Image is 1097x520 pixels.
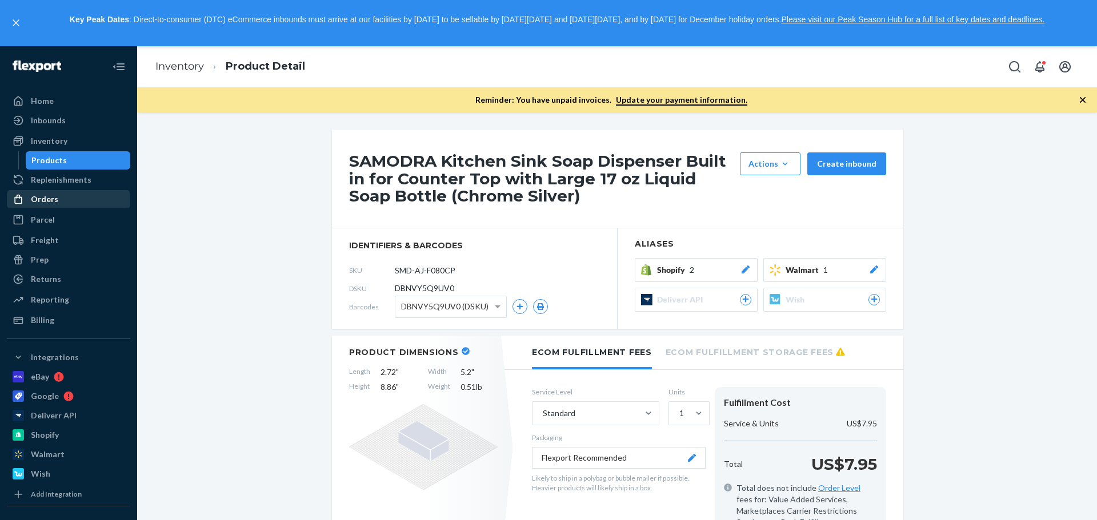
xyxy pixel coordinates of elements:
h1: SAMODRA Kitchen Sink Soap Dispenser Built in for Counter Top with Large 17 oz Liquid Soap Bottle ... [349,152,734,205]
button: Close Navigation [107,55,130,78]
a: Shopify [7,426,130,444]
button: Actions [740,152,800,175]
a: Walmart [7,445,130,463]
li: Ecom Fulfillment Storage Fees [666,336,845,367]
input: 1 [678,408,679,419]
span: Height [349,381,370,393]
button: Open Search Box [1003,55,1026,78]
button: Shopify2 [635,258,758,282]
p: Likely to ship in a polybag or bubble mailer if possible. Heavier products will likely ship in a ... [532,473,706,493]
div: Actions [748,158,792,170]
a: Freight [7,231,130,249]
a: Google [7,387,130,405]
span: identifiers & barcodes [349,240,600,251]
p: Reminder: You have unpaid invoices. [475,94,747,106]
div: Home [31,95,54,107]
p: US$7.95 [847,418,877,429]
span: DBNVY5Q9UV0 (DSKU) [401,297,489,316]
a: Products [26,151,131,170]
span: 2 [690,264,694,276]
div: eBay [31,371,49,382]
span: " [471,367,474,377]
div: Fulfillment Cost [724,396,877,409]
a: Inventory [155,60,204,72]
span: Walmart [786,264,823,276]
span: 2.72 [381,366,418,378]
img: Flexport logo [13,61,61,72]
a: Billing [7,311,130,329]
span: Deliverr API [657,294,707,305]
span: Width [428,366,450,378]
div: Add Integration [31,489,82,499]
div: Integrations [31,352,79,363]
span: DBNVY5Q9UV0 [395,283,454,294]
p: US$7.95 [811,453,877,475]
div: Replenishments [31,174,91,186]
span: " [396,382,399,392]
div: Billing [31,315,54,326]
span: Wish [786,294,809,305]
button: close, [10,17,22,29]
a: Wish [7,465,130,483]
a: Product Detail [226,60,305,72]
span: 0.51 lb [461,381,498,393]
button: Walmart1 [763,258,886,282]
button: Create inbound [807,152,886,175]
div: Reporting [31,294,69,305]
button: Deliverr API [635,288,758,312]
button: Open notifications [1028,55,1051,78]
a: Returns [7,270,130,288]
a: Parcel [7,211,130,229]
a: Deliverr API [7,406,130,425]
span: DSKU [349,284,395,293]
span: 1 [823,264,828,276]
span: " [396,367,399,377]
ol: breadcrumbs [146,50,314,83]
a: Order Level [818,483,860,493]
span: Length [349,366,370,378]
div: Deliverr API [31,410,77,421]
span: SKU [349,265,395,275]
a: Reporting [7,291,130,309]
div: Walmart [31,449,65,460]
div: Shopify [31,429,59,441]
button: Flexport Recommended [532,447,706,469]
div: Returns [31,273,61,285]
div: Products [31,155,67,166]
a: Orders [7,190,130,208]
div: 1 [679,408,684,419]
input: Standard [542,408,543,419]
a: Please visit our Peak Season Hub for a full list of key dates and deadlines. [781,15,1044,24]
a: eBay [7,368,130,386]
p: : Direct-to-consumer (DTC) eCommerce inbounds must arrive at our facilities by [DATE] to be sella... [27,10,1087,30]
li: Ecom Fulfillment Fees [532,336,652,369]
label: Units [668,387,706,397]
div: Freight [31,235,59,246]
p: Service & Units [724,418,779,429]
span: Barcodes [349,302,395,312]
div: Google [31,390,59,402]
a: Update your payment information. [616,95,747,106]
div: Inbounds [31,115,66,126]
span: Weight [428,381,450,393]
h2: Product Dimensions [349,347,459,357]
a: Inbounds [7,111,130,130]
div: Inventory [31,135,67,147]
div: Orders [31,194,58,205]
span: 8.86 [381,381,418,393]
a: Home [7,92,130,110]
button: Integrations [7,348,130,366]
p: Packaging [532,433,706,442]
span: 5.2 [461,366,498,378]
h2: Aliases [635,240,886,248]
div: Parcel [31,214,55,225]
a: Prep [7,251,130,269]
button: Open account menu [1054,55,1076,78]
a: Add Integration [7,487,130,501]
label: Service Level [532,387,659,397]
span: Shopify [657,264,690,276]
button: Wish [763,288,886,312]
p: Total [724,458,743,470]
a: Replenishments [7,171,130,189]
div: Standard [543,408,575,419]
